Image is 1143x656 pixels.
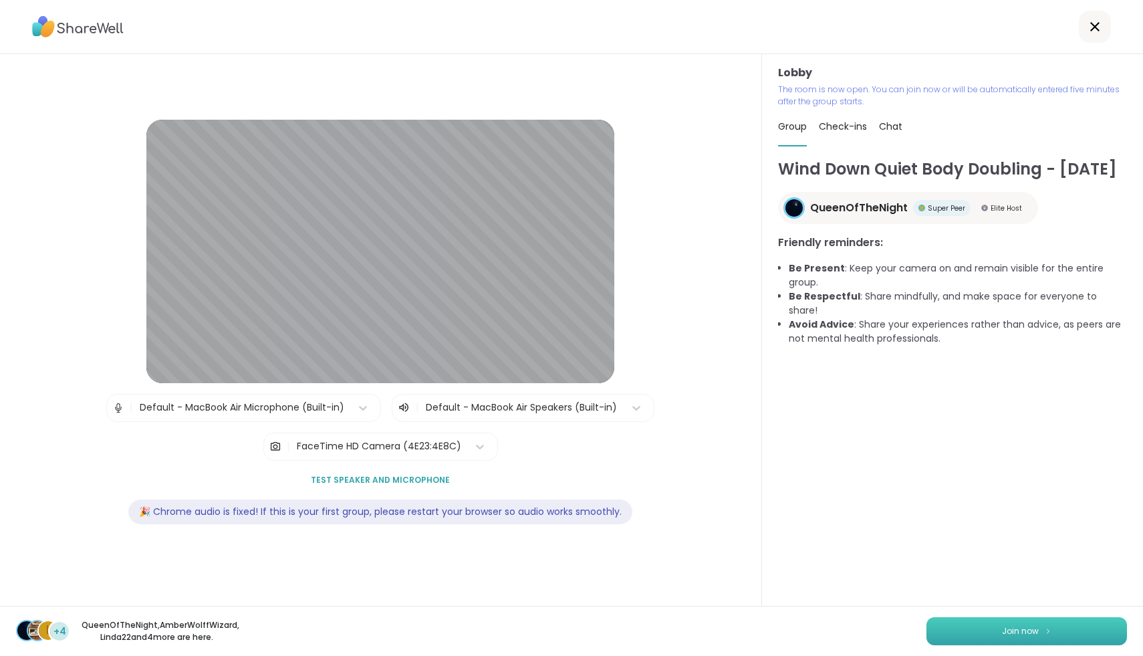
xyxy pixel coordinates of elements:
[128,500,632,524] div: 🎉 Chrome audio is fixed! If this is your first group, please restart your browser so audio works ...
[287,433,290,460] span: |
[311,474,450,486] span: Test speaker and microphone
[785,199,803,217] img: QueenOfTheNight
[778,192,1038,224] a: QueenOfTheNightQueenOfTheNightSuper PeerSuper PeerElite HostElite Host
[28,621,47,640] img: AmberWolffWizard
[416,400,419,416] span: |
[140,401,344,415] div: Default - MacBook Air Microphone (Built-in)
[778,120,807,133] span: Group
[305,466,455,494] button: Test speaker and microphone
[17,621,36,640] img: QueenOfTheNight
[32,11,124,42] img: ShareWell Logo
[928,203,965,213] span: Super Peer
[53,625,66,639] span: +4
[778,84,1127,108] p: The room is now open. You can join now or will be automatically entered five minutes after the gr...
[112,395,124,421] img: Microphone
[1002,625,1039,637] span: Join now
[1044,627,1052,635] img: ShareWell Logomark
[789,318,1127,346] li: : Share your experiences rather than advice, as peers are not mental health professionals.
[46,622,51,639] span: L
[789,318,854,331] b: Avoid Advice
[130,395,133,421] span: |
[789,290,1127,318] li: : Share mindfully, and make space for everyone to share!
[981,205,988,211] img: Elite Host
[82,619,231,643] p: QueenOfTheNight , AmberWolffWizard , Linda22 and 4 more are here.
[810,200,908,216] span: QueenOfTheNight
[297,439,461,453] div: FaceTime HD Camera (4E23:4E8C)
[269,433,281,460] img: Camera
[778,235,1127,251] h3: Friendly reminders:
[918,205,925,211] img: Super Peer
[778,157,1127,181] h1: Wind Down Quiet Body Doubling - [DATE]
[926,617,1127,645] button: Join now
[991,203,1022,213] span: Elite Host
[789,261,845,275] b: Be Present
[789,261,1127,290] li: : Keep your camera on and remain visible for the entire group.
[778,65,1127,81] h3: Lobby
[879,120,902,133] span: Chat
[819,120,867,133] span: Check-ins
[789,290,860,303] b: Be Respectful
